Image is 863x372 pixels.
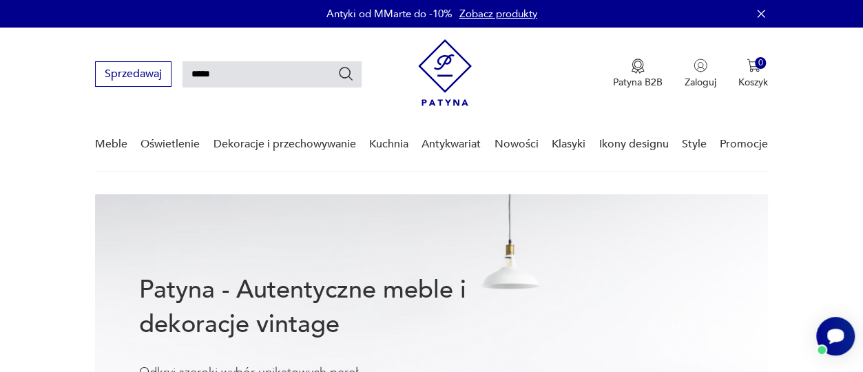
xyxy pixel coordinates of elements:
[685,59,716,89] button: Zaloguj
[214,118,356,171] a: Dekoracje i przechowywanie
[139,273,502,342] h1: Patyna - Autentyczne meble i dekoracje vintage
[95,61,171,87] button: Sprzedawaj
[95,118,127,171] a: Meble
[631,59,645,74] img: Ikona medalu
[694,59,707,72] img: Ikonka użytkownika
[747,59,760,72] img: Ikona koszyka
[141,118,200,171] a: Oświetlenie
[682,118,707,171] a: Style
[738,59,768,89] button: 0Koszyk
[613,76,663,89] p: Patyna B2B
[755,57,767,69] div: 0
[738,76,768,89] p: Koszyk
[326,7,453,21] p: Antyki od MMarte do -10%
[613,59,663,89] a: Ikona medaluPatyna B2B
[459,7,537,21] a: Zobacz produkty
[95,70,171,80] a: Sprzedawaj
[720,118,768,171] a: Promocje
[552,118,585,171] a: Klasyki
[816,317,855,355] iframe: Smartsupp widget button
[599,118,668,171] a: Ikony designu
[685,76,716,89] p: Zaloguj
[369,118,408,171] a: Kuchnia
[495,118,539,171] a: Nowości
[337,65,354,82] button: Szukaj
[418,39,472,106] img: Patyna - sklep z meblami i dekoracjami vintage
[613,59,663,89] button: Patyna B2B
[422,118,481,171] a: Antykwariat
